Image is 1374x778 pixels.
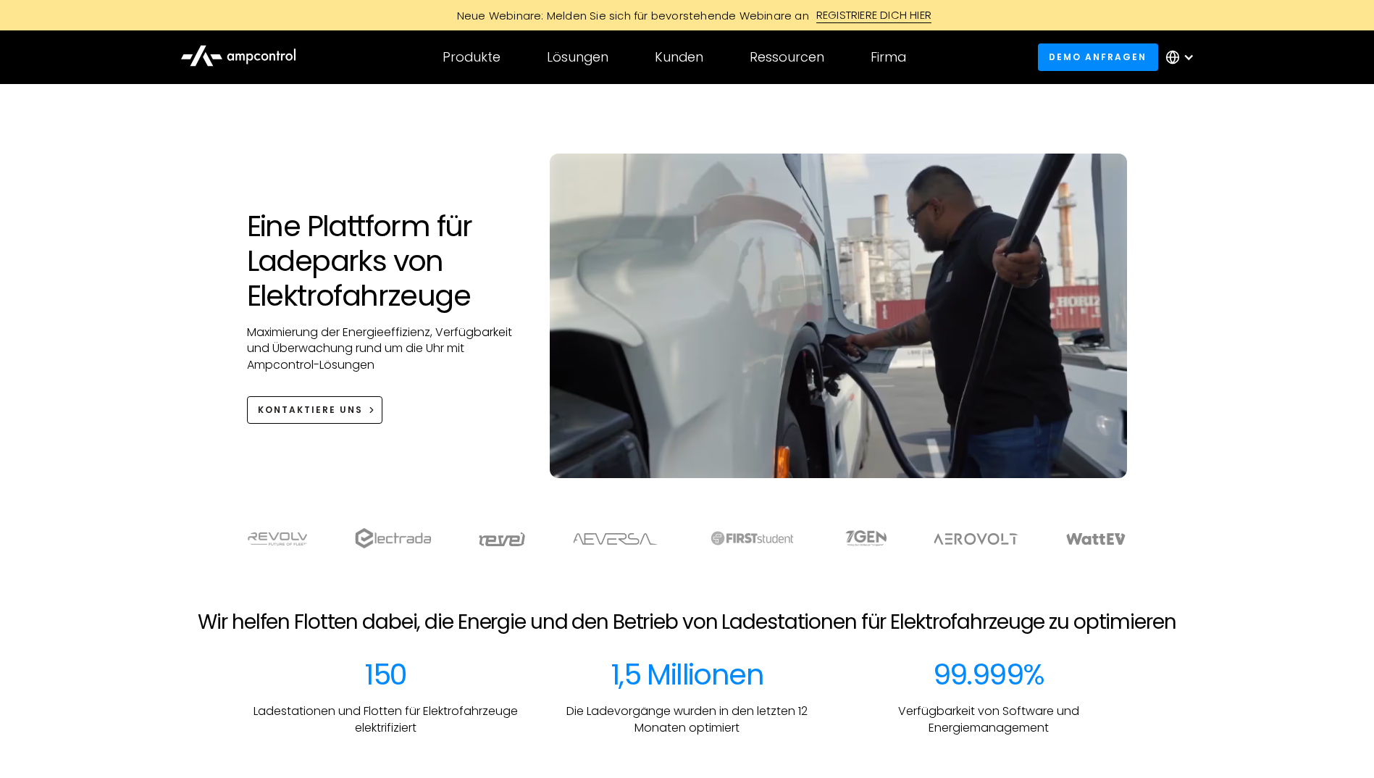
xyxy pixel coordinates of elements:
h2: Wir helfen Flotten dabei, die Energie und den Betrieb von Ladestationen für Elektrofahrzeuge zu o... [198,610,1176,635]
p: Verfügbarkeit von Software und Energiemanagement [850,703,1128,736]
div: Ressourcen [750,49,824,65]
p: Die Ladevorgänge wurden in den letzten 12 Monaten optimiert [548,703,826,736]
img: electrada logo [355,528,431,548]
div: 99.999% [933,657,1044,692]
div: 150 [364,657,406,692]
div: Kunden [655,49,703,65]
a: Demo anfragen [1038,43,1158,70]
div: Produkte [443,49,500,65]
img: Aerovolt Logo [933,533,1019,545]
div: Firma [871,49,906,65]
h1: Eine Plattform für Ladeparks von Elektrofahrzeuge [247,209,521,313]
div: KONTAKTIERE UNS [258,403,363,417]
a: KONTAKTIERE UNS [247,396,383,423]
div: REGISTRIERE DICH HIER [816,7,931,23]
div: Neue Webinare: Melden Sie sich für bevorstehende Webinare an [443,8,816,23]
img: WattEV logo [1065,533,1126,545]
p: Ladestationen und Flotten für Elektrofahrzeuge elektrifiziert [247,703,525,736]
a: Neue Webinare: Melden Sie sich für bevorstehende Webinare anREGISTRIERE DICH HIER [361,7,1013,23]
div: 1,5 Millionen [611,657,763,692]
p: Maximierung der Energieeffizienz, Verfügbarkeit und Überwachung rund um die Uhr mit Ampcontrol-Lö... [247,325,521,373]
div: Lösungen [547,49,608,65]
